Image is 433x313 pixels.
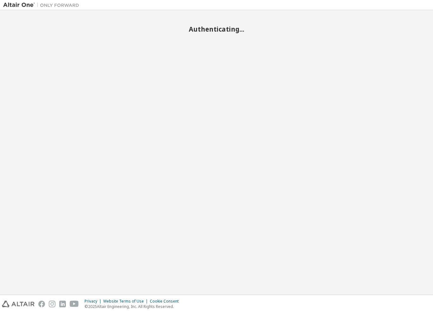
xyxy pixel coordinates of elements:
[3,2,82,8] img: Altair One
[150,299,182,304] div: Cookie Consent
[49,301,55,307] img: instagram.svg
[38,301,45,307] img: facebook.svg
[85,304,182,309] p: © 2025 Altair Engineering, Inc. All Rights Reserved.
[3,25,430,33] h2: Authenticating...
[103,299,150,304] div: Website Terms of Use
[70,301,79,307] img: youtube.svg
[2,301,35,307] img: altair_logo.svg
[59,301,66,307] img: linkedin.svg
[85,299,103,304] div: Privacy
